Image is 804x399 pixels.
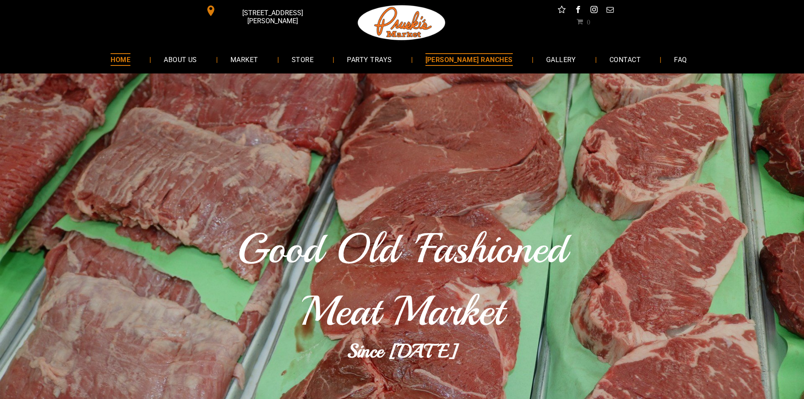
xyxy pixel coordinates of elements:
[347,339,457,363] b: Since [DATE]
[425,53,513,65] span: [PERSON_NAME] RANCHES
[597,48,653,71] a: CONTACT
[413,48,525,71] a: [PERSON_NAME] RANCHES
[218,5,327,29] span: [STREET_ADDRESS][PERSON_NAME]
[151,48,210,71] a: ABOUT US
[200,4,329,17] a: [STREET_ADDRESS][PERSON_NAME]
[661,48,699,71] a: FAQ
[604,4,615,17] a: email
[218,48,271,71] a: MARKET
[98,48,143,71] a: HOME
[279,48,326,71] a: STORE
[533,48,589,71] a: GALLERY
[572,4,583,17] a: facebook
[587,18,590,25] span: 0
[237,223,567,337] span: Good Old 'Fashioned Meat Market
[334,48,404,71] a: PARTY TRAYS
[588,4,599,17] a: instagram
[556,4,567,17] a: Social network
